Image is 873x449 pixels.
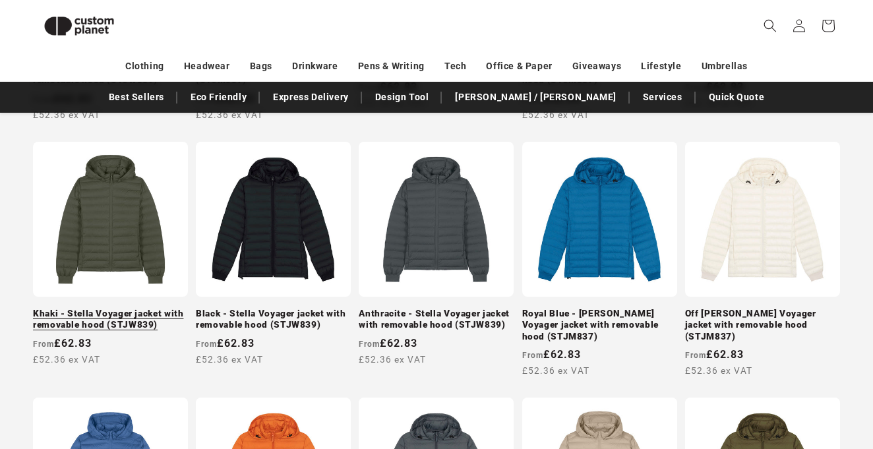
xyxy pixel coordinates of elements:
a: Anthracite - Stella Voyager jacket with removable hood (STJW839) [359,308,514,331]
a: Giveaways [572,55,621,78]
a: Black - Stella Voyager jacket with removable hood (STJW839) [196,308,351,331]
a: Khaki - Stella Voyager jacket with removable hood (STJW839) [33,308,188,331]
a: Best Sellers [102,86,171,109]
a: Umbrellas [702,55,748,78]
a: Off [PERSON_NAME] Voyager jacket with removable hood (STJM837) [685,308,840,343]
summary: Search [756,11,785,40]
a: Express Delivery [266,86,355,109]
a: Drinkware [292,55,338,78]
a: Royal Blue - [PERSON_NAME] Voyager jacket with removable hood (STJM837) [522,308,677,343]
a: Design Tool [369,86,436,109]
a: Office & Paper [486,55,552,78]
a: Eco Friendly [184,86,253,109]
iframe: Chat Widget [807,386,873,449]
a: Bags [250,55,272,78]
img: Custom Planet [33,5,125,47]
a: Quick Quote [702,86,771,109]
a: Headwear [184,55,230,78]
a: Tech [444,55,466,78]
a: Services [636,86,689,109]
a: Clothing [125,55,164,78]
a: [PERSON_NAME] / [PERSON_NAME] [448,86,622,109]
a: Pens & Writing [358,55,425,78]
a: Lifestyle [641,55,681,78]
